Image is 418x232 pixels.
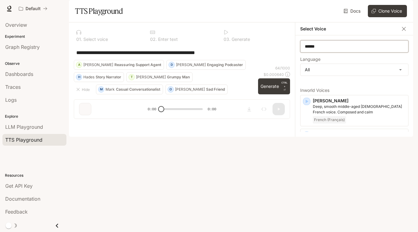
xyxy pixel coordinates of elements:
[83,75,94,79] p: Hades
[83,63,113,67] p: [PERSON_NAME]
[368,5,407,17] button: Clone Voice
[166,60,246,70] button: D[PERSON_NAME]Engaging Podcaster
[301,64,408,76] div: All
[313,98,406,104] p: [PERSON_NAME]
[300,88,408,92] p: Inworld Voices
[168,85,173,94] div: O
[129,72,134,82] div: T
[116,88,160,91] p: Casual Conversationalist
[313,116,346,124] span: French (Français)
[76,60,82,70] div: A
[74,72,124,82] button: HHadesStory Narrator
[258,78,290,94] button: GenerateCTRL +⏎
[313,104,406,115] p: Deep, smooth middle-aged male French voice. Composed and calm
[167,75,190,79] p: Grumpy Man
[342,5,363,17] a: Docs
[176,63,206,67] p: [PERSON_NAME]
[169,60,174,70] div: D
[224,37,230,41] p: 0 3 .
[281,81,288,88] p: CTRL +
[230,37,250,41] p: Generate
[76,72,82,82] div: H
[82,37,108,41] p: Select voice
[281,81,288,92] p: ⏎
[150,37,157,41] p: 0 2 .
[76,37,82,41] p: 0 1 .
[74,85,94,94] button: Hide
[300,57,320,61] p: Language
[98,85,104,94] div: M
[114,63,161,67] p: Reassuring Support Agent
[96,85,163,94] button: MMarkCasual Conversationalist
[96,75,121,79] p: Story Narrator
[206,88,225,91] p: Sad Friend
[26,6,41,11] p: Default
[105,88,115,91] p: Mark
[165,85,228,94] button: O[PERSON_NAME]Sad Friend
[157,37,178,41] p: Enter text
[126,72,193,82] button: T[PERSON_NAME]Grumpy Man
[75,5,123,17] h1: TTS Playground
[264,72,284,77] p: $ 0.000640
[207,63,243,67] p: Engaging Podcaster
[313,132,406,138] p: [PERSON_NAME]
[175,88,205,91] p: [PERSON_NAME]
[74,60,164,70] button: A[PERSON_NAME]Reassuring Support Agent
[16,2,50,15] button: All workspaces
[275,65,290,71] p: 64 / 1000
[136,75,166,79] p: [PERSON_NAME]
